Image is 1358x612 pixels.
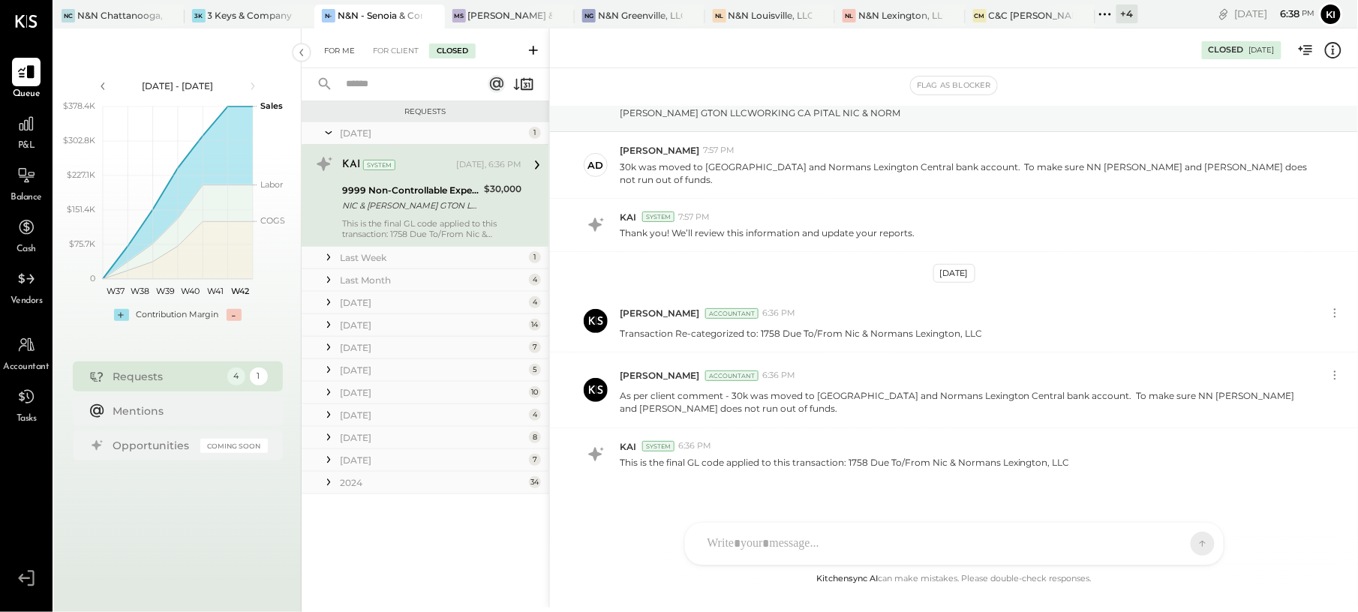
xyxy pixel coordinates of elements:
span: Vendors [11,295,43,308]
div: 1 [250,367,268,385]
span: Cash [17,243,36,256]
div: [DATE] [340,364,525,376]
div: Contribution Margin [137,309,219,321]
div: 1 [529,251,541,263]
div: $30,000 [484,181,521,196]
span: 6:36 PM [762,370,795,382]
div: Accountant [705,370,759,381]
text: W37 [106,286,124,296]
span: KAI [620,211,636,223]
div: [DATE] [340,386,525,399]
span: 7:57 PM [678,211,710,223]
p: Thank you! We’ll review this information and update your reports. [620,226,915,239]
div: 14 [529,319,541,331]
div: [DATE] [1249,45,1275,55]
span: 6:36 PM [762,307,795,319]
text: $227.1K [67,169,95,180]
div: 10 [529,386,541,398]
p: As per client comment - 30k was moved to [GEOGRAPHIC_DATA] and Normans Lexington Central bank acc... [620,389,1310,415]
p: 30k was moved to [GEOGRAPHIC_DATA] and Normans Lexington Central bank account. To make sure NN [P... [620,160,1310,186]
div: 4 [227,367,245,385]
div: Requests [309,106,542,117]
div: [DATE] [340,127,525,139]
div: ad [588,158,604,172]
text: W40 [181,286,200,296]
div: [DATE] [340,431,525,444]
a: Accountant [1,331,52,374]
div: [DATE] - [DATE] [114,79,242,92]
span: Queue [13,88,41,101]
div: N&N Greenville, LLC [598,9,683,22]
div: [DATE] [1235,7,1315,21]
text: W39 [155,286,174,296]
span: Tasks [17,412,37,426]
div: Opportunities [113,438,193,453]
div: [DATE] [933,264,975,283]
text: $151.4K [67,204,95,214]
span: [PERSON_NAME] [620,144,699,157]
div: [DATE] [340,341,525,354]
div: + [114,309,129,321]
div: NL [713,9,726,22]
span: [PERSON_NAME] [620,307,699,319]
div: This is the final GL code applied to this transaction: 1758 Due To/From Nic & Normans Lexington, LLC [342,218,521,239]
div: 2024 [340,476,525,489]
div: System [363,160,395,170]
a: Vendors [1,265,52,308]
div: Closed [1209,44,1244,56]
div: [DATE] [340,409,525,421]
div: [DATE] [340,296,525,309]
div: Accountant [705,308,759,319]
div: CM [973,9,987,22]
div: 1 [529,127,541,139]
div: Last Week [340,251,525,264]
div: MS [452,9,466,22]
div: 4 [529,296,541,308]
div: Coming Soon [200,439,268,453]
span: 7:57 PM [703,145,735,157]
p: Please provide a brief description to help us categorize this transaction. The memo might be help... [620,94,1310,119]
div: KAI [342,157,360,172]
div: - [227,309,242,321]
div: 4 [529,274,541,286]
div: [PERSON_NAME] & Sake [468,9,553,22]
div: For Me [317,43,362,58]
div: [DATE] [340,319,525,331]
div: NL [843,9,856,22]
button: Ki [1319,2,1343,26]
text: W38 [131,286,149,296]
div: NC [62,9,75,22]
div: [DATE] [340,454,525,466]
div: System [642,211,674,222]
div: Last Month [340,274,525,286]
div: C&C [PERSON_NAME] LLC [989,9,1074,22]
div: 9999 Non-Controllable Expenses:Other Income and Expenses:To Be Classified P&L [342,183,479,198]
div: N&N Lexington, LLC [858,9,943,22]
div: 7 [529,341,541,353]
text: W41 [207,286,224,296]
div: NIC & [PERSON_NAME] GTON LLCWORKI NIC & [PERSON_NAME] GTON LLCWORKING CA PITAL NIC & NORM [342,198,479,213]
text: Sales [260,100,283,111]
text: W42 [231,286,249,296]
text: COGS [260,215,285,226]
div: Closed [429,43,476,58]
div: N&N Chattanooga, LLC [77,9,162,22]
text: Labor [260,179,283,190]
div: 7 [529,454,541,466]
div: System [642,441,674,451]
button: Flag as Blocker [911,76,997,94]
div: For Client [365,43,426,58]
div: N- [322,9,335,22]
div: N&N Louisville, LLC [729,9,813,22]
div: + 4 [1116,4,1138,23]
div: [DATE], 6:36 PM [456,159,521,171]
div: 4 [529,409,541,421]
a: Cash [1,213,52,256]
text: $75.7K [69,238,95,249]
p: Transaction Re-categorized to: 1758 Due To/From Nic & Normans Lexington, LLC [620,327,982,340]
span: Balance [11,191,42,205]
span: [PERSON_NAME] [620,369,699,382]
div: 34 [529,476,541,488]
span: 6:36 PM [678,440,711,452]
text: 0 [90,273,95,283]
